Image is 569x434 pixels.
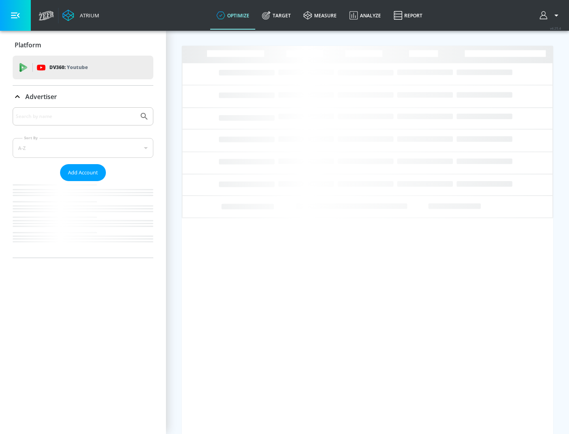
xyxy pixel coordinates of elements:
a: Atrium [62,9,99,21]
a: measure [297,1,343,30]
div: A-Z [13,138,153,158]
div: Advertiser [13,107,153,258]
div: DV360: Youtube [13,56,153,79]
p: Youtube [67,63,88,71]
label: Sort By [23,135,40,140]
button: Add Account [60,164,106,181]
nav: list of Advertiser [13,181,153,258]
a: Report [387,1,429,30]
input: Search by name [16,111,136,122]
a: Target [256,1,297,30]
p: Advertiser [25,92,57,101]
div: Advertiser [13,86,153,108]
span: v 4.25.4 [550,26,561,30]
div: Platform [13,34,153,56]
p: DV360: [49,63,88,72]
div: Atrium [77,12,99,19]
span: Add Account [68,168,98,177]
a: Analyze [343,1,387,30]
a: optimize [210,1,256,30]
p: Platform [15,41,41,49]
